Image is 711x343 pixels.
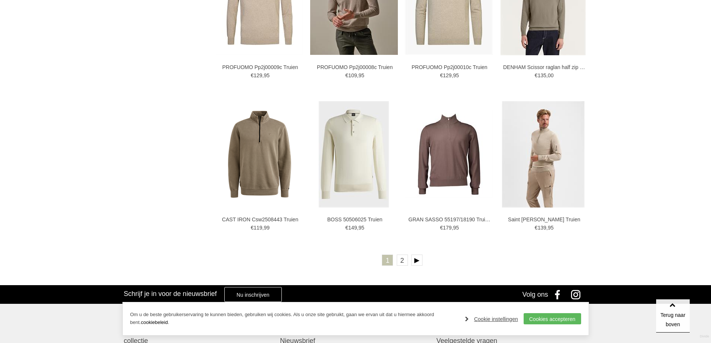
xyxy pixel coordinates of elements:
span: 139 [537,225,546,231]
a: Cookie instellingen [465,314,518,325]
span: , [546,72,548,78]
span: 99 [264,225,270,231]
a: Nu inschrijven [224,287,282,302]
span: € [345,72,348,78]
a: DENHAM Scissor raglan half zip llb Truien [503,64,585,71]
span: 109 [348,72,357,78]
h3: Schrijf je in voor de nieuwsbrief [124,290,217,298]
div: Volg ons [522,285,548,304]
a: Cookies accepteren [524,313,581,324]
span: 95 [548,225,554,231]
a: Divide [700,332,709,341]
a: Instagram [568,285,587,304]
span: 135 [537,72,546,78]
img: BOSS 50506025 Truien [319,101,389,208]
span: 95 [358,72,364,78]
img: Saint Steve Hilco Truien [502,101,584,208]
a: Facebook [550,285,568,304]
span: , [357,72,358,78]
img: CAST IRON Csw2508443 Truien [216,110,303,198]
a: 1 [382,255,393,266]
span: , [262,225,264,231]
span: € [535,225,538,231]
span: 95 [453,225,459,231]
span: € [345,225,348,231]
span: 129 [443,72,452,78]
a: Terug naar boven [656,299,690,333]
span: 95 [453,72,459,78]
span: , [546,225,548,231]
a: PROFUOMO Pp2j00008c Truien [314,64,396,71]
a: 2 [397,255,408,266]
a: PROFUOMO Pp2j00009c Truien [219,64,301,71]
span: , [452,72,453,78]
span: , [262,72,264,78]
a: Saint [PERSON_NAME] Truien [503,216,585,223]
img: GRAN SASSO 55197/18190 Truien [405,110,493,198]
span: 129 [253,72,262,78]
a: BOSS 50506025 Truien [314,216,396,223]
span: 95 [264,72,270,78]
span: , [357,225,358,231]
a: PROFUOMO Pp2j00010c Truien [408,64,490,71]
a: cookiebeleid [141,319,168,325]
span: 95 [358,225,364,231]
span: 179 [443,225,452,231]
span: 149 [348,225,357,231]
span: , [452,225,453,231]
span: 119 [253,225,262,231]
span: € [251,72,254,78]
span: € [251,225,254,231]
span: 00 [548,72,554,78]
span: € [440,225,443,231]
p: Om u de beste gebruikerservaring te kunnen bieden, gebruiken wij cookies. Als u onze site gebruik... [130,311,458,327]
a: GRAN SASSO 55197/18190 Truien [408,216,490,223]
a: CAST IRON Csw2508443 Truien [219,216,301,223]
span: € [535,72,538,78]
span: € [440,72,443,78]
